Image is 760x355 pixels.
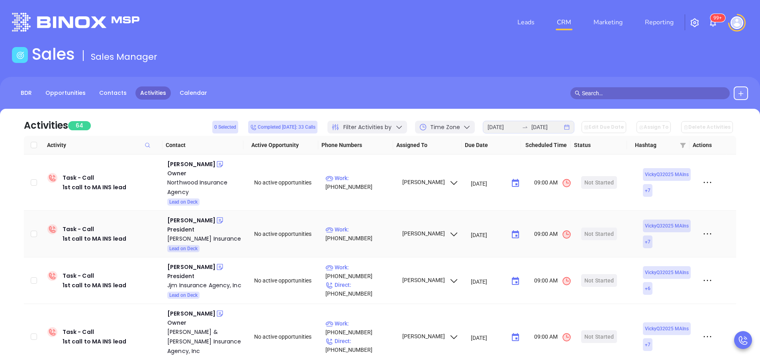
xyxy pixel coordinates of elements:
span: 09:00 AM [534,276,572,286]
div: Not Started [584,274,614,287]
th: Active Opportunity [243,136,318,155]
div: Not Started [584,228,614,240]
div: No active opportunities [254,332,319,341]
span: VickyQ32025 MAIns [645,222,689,230]
a: Jjm Insurance Agency, Inc [167,280,243,290]
img: user [731,16,743,29]
div: Task - Call [63,224,126,243]
input: Search… [582,89,725,98]
a: Leads [514,14,538,30]
th: Status [571,136,627,155]
span: + 7 [645,186,650,195]
div: Owner [167,318,243,327]
div: [PERSON_NAME] [167,216,215,225]
span: VickyQ32025 MAIns [645,170,689,179]
button: Choose date, selected date is Sep 29, 2025 [507,273,523,289]
div: [PERSON_NAME] [167,262,215,272]
a: Contacts [94,86,131,100]
div: No active opportunities [254,229,319,238]
button: Edit Due Date [582,121,626,133]
h1: Sales [32,45,75,64]
span: 09:00 AM [534,229,572,239]
span: Hashtag [635,141,676,149]
span: Completed [DATE]: 33 Calls [250,123,315,131]
button: Assign To [637,121,671,133]
p: [PHONE_NUMBER] [325,337,395,354]
p: [PHONE_NUMBER] [325,280,395,298]
span: Lead on Deck [169,291,198,300]
sup: 100 [710,14,725,22]
a: Opportunities [41,86,90,100]
span: [PERSON_NAME] [401,230,459,237]
button: Choose date, selected date is Sep 29, 2025 [507,227,523,243]
span: Work : [325,320,349,327]
button: Choose date, selected date is Sep 29, 2025 [507,330,523,345]
div: 1st call to MA INS lead [63,234,126,243]
span: search [575,90,580,96]
span: 64 [68,121,91,130]
p: [PHONE_NUMBER] [325,263,395,280]
a: Reporting [642,14,677,30]
th: Contact [163,136,244,155]
span: Work : [325,226,349,233]
span: + 7 [645,237,650,246]
p: [PHONE_NUMBER] [325,319,395,337]
span: Filter Activities by [343,123,392,131]
input: End date [531,123,562,131]
th: Assigned To [393,136,462,155]
div: Activities [24,118,68,133]
p: [PHONE_NUMBER] [325,225,395,243]
span: + 7 [645,340,650,349]
div: [PERSON_NAME] [167,159,215,169]
div: Owner [167,169,243,178]
div: 1st call to MA INS lead [63,182,126,192]
span: 0 Selected [214,123,236,131]
div: President [167,272,243,280]
div: 1st call to MA INS lead [63,280,126,290]
div: Not Started [584,176,614,189]
span: Direct : [325,282,351,288]
span: [PERSON_NAME] [401,179,459,185]
img: iconNotification [708,18,718,27]
div: Task - Call [63,327,126,346]
span: Time Zone [430,123,460,131]
span: + 6 [645,284,650,293]
a: [PERSON_NAME] Insurance [167,234,243,243]
div: 1st call to MA INS lead [63,337,126,346]
span: Work : [325,264,349,271]
div: President [167,225,243,234]
p: [PHONE_NUMBER] [325,174,395,191]
a: Activities [135,86,171,100]
div: [PERSON_NAME] [167,309,215,318]
a: BDR [16,86,37,100]
input: Start date [488,123,519,131]
span: to [522,124,528,130]
span: VickyQ32025 MAIns [645,268,689,277]
input: MM/DD/YYYY [471,277,505,285]
div: Not Started [584,330,614,343]
span: VickyQ32025 MAIns [645,324,689,333]
span: 09:00 AM [534,332,572,342]
span: [PERSON_NAME] [401,277,459,283]
a: Calendar [175,86,212,100]
div: No active opportunities [254,178,319,187]
span: 09:00 AM [534,178,572,188]
span: Direct : [325,338,351,344]
span: Work : [325,175,349,181]
a: Northwood Insurance Agency [167,178,243,197]
span: swap-right [522,124,528,130]
div: Task - Call [63,173,126,192]
span: Lead on Deck [169,244,198,253]
a: Marketing [590,14,626,30]
th: Phone Numbers [318,136,393,155]
th: Due Date [462,136,521,155]
div: No active opportunities [254,276,319,285]
img: logo [12,13,139,31]
input: MM/DD/YYYY [471,231,505,239]
div: Task - Call [63,271,126,290]
a: CRM [554,14,574,30]
th: Scheduled Time [521,136,571,155]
